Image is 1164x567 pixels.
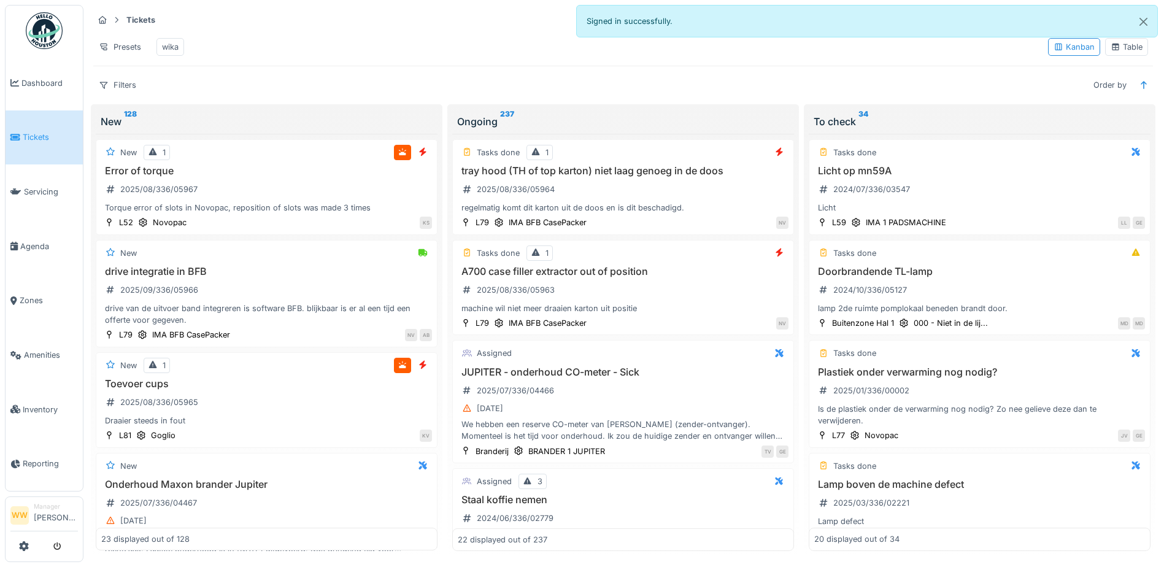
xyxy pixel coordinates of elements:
[121,14,160,26] strong: Tickets
[576,5,1158,37] div: Signed in successfully.
[776,317,788,330] div: NV
[814,479,1145,490] h3: Lamp boven de machine defect
[119,217,133,228] div: L52
[420,217,432,229] div: KS
[120,183,198,195] div: 2025/08/336/05967
[101,266,432,277] h3: drive integratie in BFB
[458,494,788,506] h3: Staal koffie nemen
[477,403,503,414] div: [DATE]
[832,317,894,329] div: Buitenzone Hal 1
[814,202,1145,214] div: Licht
[6,328,83,382] a: Amenities
[120,247,137,259] div: New
[858,114,868,129] sup: 34
[814,303,1145,314] div: lamp 2de ruimte pomplokaal beneden brandt door.
[476,217,489,228] div: L79
[1133,317,1145,330] div: MD
[833,284,907,296] div: 2024/10/336/05127
[24,349,78,361] span: Amenities
[120,284,198,296] div: 2025/09/336/05966
[477,476,512,487] div: Assigned
[1133,217,1145,229] div: GE
[120,460,137,472] div: New
[833,347,876,359] div: Tasks done
[6,110,83,165] a: Tickets
[458,266,788,277] h3: A700 case filler extractor out of position
[6,382,83,437] a: Inventory
[814,266,1145,277] h3: Doorbrandende TL-lamp
[477,347,512,359] div: Assigned
[1133,430,1145,442] div: GE
[153,217,187,228] div: Novopac
[93,76,142,94] div: Filters
[477,183,555,195] div: 2025/08/336/05964
[23,131,78,143] span: Tickets
[151,430,175,441] div: Goglio
[833,183,910,195] div: 2024/07/336/03547
[914,317,988,329] div: 000 - Niet in de lij...
[24,186,78,198] span: Servicing
[120,515,147,526] div: [DATE]
[477,247,520,259] div: Tasks done
[477,284,555,296] div: 2025/08/336/05963
[776,217,788,229] div: NV
[21,77,78,89] span: Dashboard
[1118,430,1130,442] div: JV
[833,247,876,259] div: Tasks done
[776,445,788,458] div: GE
[458,202,788,214] div: regelmatig komt dit karton uit de doos en is dit beschadigd.
[101,533,190,545] div: 23 displayed out of 128
[833,147,876,158] div: Tasks done
[814,515,1145,527] div: Lamp defect
[163,147,166,158] div: 1
[420,430,432,442] div: KV
[814,114,1146,129] div: To check
[23,404,78,415] span: Inventory
[93,38,147,56] div: Presets
[814,403,1145,426] div: Is de plastiek onder de verwarming nog nodig? Zo nee gelieve deze dan te verwijderen.
[545,147,549,158] div: 1
[6,274,83,328] a: Zones
[477,147,520,158] div: Tasks done
[457,114,789,129] div: Ongoing
[26,12,63,49] img: Badge_color-CXgf-gQk.svg
[538,476,542,487] div: 3
[420,329,432,341] div: AB
[6,437,83,492] a: Reporting
[458,165,788,177] h3: tray hood (TH of top karton) niet laag genoeg in de doos
[866,217,946,228] div: IMA 1 PADSMACHINE
[34,502,78,528] li: [PERSON_NAME]
[1130,6,1157,38] button: Close
[101,415,432,426] div: Draaier steeds in fout
[458,303,788,314] div: machine wil niet meer draaien karton uit positie
[152,329,230,341] div: IMA BFB CasePacker
[545,247,549,259] div: 1
[833,460,876,472] div: Tasks done
[832,217,846,228] div: L59
[528,445,605,457] div: BRANDER 1 JUPITER
[1054,41,1095,53] div: Kanban
[120,147,137,158] div: New
[865,430,898,441] div: Novopac
[101,165,432,177] h3: Error of torque
[6,56,83,110] a: Dashboard
[458,533,547,545] div: 22 displayed out of 237
[1088,76,1132,94] div: Order by
[120,396,198,408] div: 2025/08/336/05965
[814,366,1145,378] h3: Plastiek onder verwarming nog nodig?
[814,165,1145,177] h3: Licht op mn59A
[101,114,433,129] div: New
[34,502,78,511] div: Manager
[1118,217,1130,229] div: LL
[101,303,432,326] div: drive van de uitvoer band integreren is software BFB. blijkbaar is er al een tijd een offerte voo...
[832,430,845,441] div: L77
[120,360,137,371] div: New
[458,418,788,442] div: We hebben een reserve CO-meter van [PERSON_NAME] (zender-ontvanger). Momenteel is het tijd voor o...
[509,217,587,228] div: IMA BFB CasePacker
[20,295,78,306] span: Zones
[163,360,166,371] div: 1
[476,317,489,329] div: L79
[833,497,909,509] div: 2025/03/336/02221
[833,385,909,396] div: 2025/01/336/00002
[1111,41,1143,53] div: Table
